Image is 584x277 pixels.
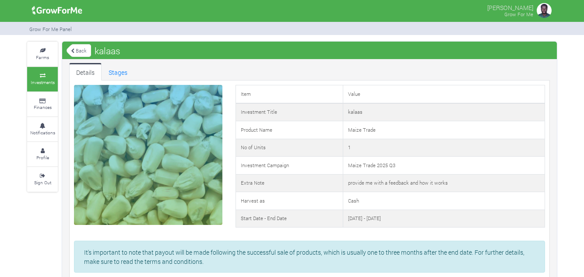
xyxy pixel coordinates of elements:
a: Stages [102,63,134,81]
small: Grow For Me Panel [29,26,72,32]
td: Harvest as [236,192,343,210]
td: Maize Trade 2025 Q3 [343,157,545,175]
small: Finances [34,104,52,110]
a: Notifications [27,117,58,141]
td: 1 [343,139,545,157]
small: Notifications [30,130,55,136]
small: Investments [31,79,55,85]
td: Investment Campaign [236,157,343,175]
p: It's important to note that payout will be made following the successful sale of products, which ... [84,248,535,266]
td: Cash [343,192,545,210]
td: Start Date - End Date [236,210,343,228]
small: Sign Out [34,179,51,186]
a: Sign Out [27,167,58,191]
td: Item [236,85,343,103]
td: provide me with a feedback and how it works [343,174,545,192]
td: Investment Title [236,103,343,121]
a: Finances [27,92,58,116]
td: kalaas [343,103,545,121]
td: Value [343,85,545,103]
a: Profile [27,142,58,166]
td: Extra Note [236,174,343,192]
img: growforme image [29,2,85,19]
a: Farms [27,42,58,66]
td: No of Units [236,139,343,157]
a: Investments [27,67,58,91]
p: [PERSON_NAME] [487,2,533,12]
small: Profile [36,154,49,161]
td: [DATE] - [DATE] [343,210,545,228]
small: Farms [36,54,49,60]
small: Grow For Me [504,11,533,18]
td: Product Name [236,121,343,139]
img: growforme image [535,2,553,19]
a: Details [69,63,102,81]
td: Maize Trade [343,121,545,139]
a: Back [67,43,91,58]
span: kalaas [92,42,123,60]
